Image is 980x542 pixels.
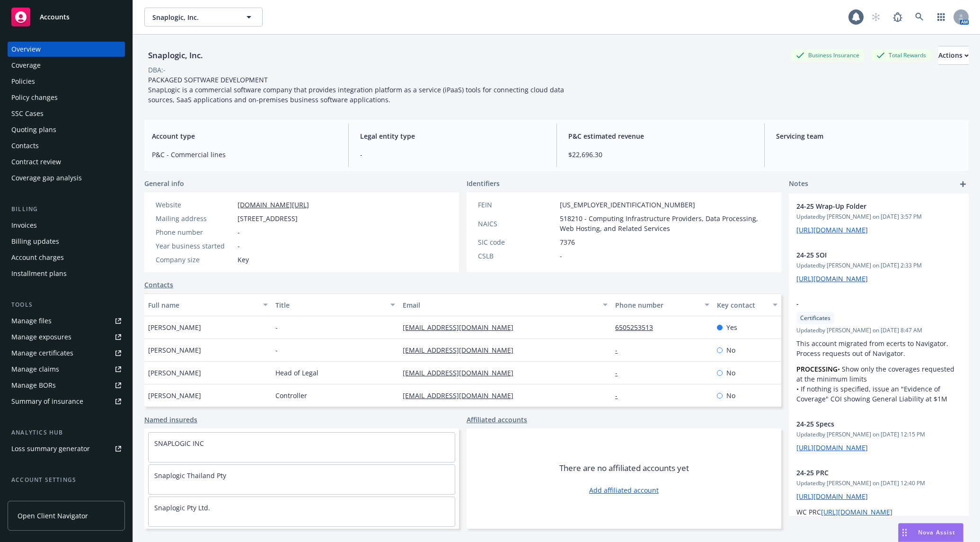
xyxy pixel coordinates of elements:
[938,46,969,64] div: Actions
[8,90,125,105] a: Policy changes
[8,4,125,30] a: Accounts
[11,234,59,249] div: Billing updates
[8,362,125,377] a: Manage claims
[796,338,961,358] p: This account migrated from ecerts to Navigator. Process requests out of Navigator.
[403,346,521,355] a: [EMAIL_ADDRESS][DOMAIN_NAME]
[8,394,125,409] a: Summary of insurance
[936,201,948,213] a: edit
[144,178,184,188] span: General info
[148,65,166,75] div: DBA: -
[560,200,695,210] span: [US_EMPLOYER_IDENTIFICATION_NUMBER]
[8,106,125,121] a: SSC Cases
[11,362,59,377] div: Manage claims
[152,131,337,141] span: Account type
[796,430,961,439] span: Updated by [PERSON_NAME] on [DATE] 12:15 PM
[821,507,892,516] a: [URL][DOMAIN_NAME]
[478,219,556,229] div: NAICS
[615,346,625,355] a: -
[776,131,961,141] span: Servicing team
[717,300,767,310] div: Key contact
[467,415,527,425] a: Affiliated accounts
[144,49,207,62] div: Snaplogic, Inc.
[936,250,948,261] a: edit
[950,250,961,261] a: remove
[796,201,936,211] span: 24-25 Wrap-Up Folder
[403,300,597,310] div: Email
[936,468,948,479] a: edit
[789,291,969,411] div: -CertificatesUpdatedby [PERSON_NAME] on [DATE] 8:47 AMThis account migrated from ecerts to Naviga...
[154,503,210,512] a: Snaplogic Pty Ltd.
[144,415,197,425] a: Named insureds
[478,200,556,210] div: FEIN
[899,524,910,542] div: Drag to move
[789,460,969,524] div: 24-25 PRCUpdatedby [PERSON_NAME] on [DATE] 12:40 PM[URL][DOMAIN_NAME]WC PRC[URL][DOMAIN_NAME]
[238,227,240,237] span: -
[796,364,838,373] strong: PROCESSING
[144,280,173,290] a: Contacts
[8,428,125,437] div: Analytics hub
[918,528,955,536] span: Nova Assist
[796,326,961,335] span: Updated by [PERSON_NAME] on [DATE] 8:47 AM
[559,462,689,474] span: There are no affiliated accounts yet
[950,299,961,310] a: remove
[888,8,907,27] a: Report a Bug
[796,364,961,404] p: • Show only the coverages requested at the minimum limits • If nothing is specified, issue an "Ev...
[8,138,125,153] a: Contacts
[11,74,35,89] div: Policies
[8,122,125,137] a: Quoting plans
[18,511,88,521] span: Open Client Navigator
[796,250,936,260] span: 24-25 SOI
[403,368,521,377] a: [EMAIL_ADDRESS][DOMAIN_NAME]
[615,323,661,332] a: 6505253513
[11,266,67,281] div: Installment plans
[144,293,272,316] button: Full name
[796,468,936,478] span: 24-25 PRC
[8,300,125,310] div: Tools
[11,346,73,361] div: Manage certificates
[148,345,201,355] span: [PERSON_NAME]
[275,345,278,355] span: -
[467,178,500,188] span: Identifiers
[11,106,44,121] div: SSC Cases
[950,201,961,213] a: remove
[726,368,735,378] span: No
[796,443,868,452] a: [URL][DOMAIN_NAME]
[148,300,257,310] div: Full name
[8,378,125,393] a: Manage BORs
[11,378,56,393] div: Manage BORs
[789,178,808,190] span: Notes
[611,293,713,316] button: Phone number
[272,293,399,316] button: Title
[478,251,556,261] div: CSLB
[8,154,125,169] a: Contract review
[156,255,234,265] div: Company size
[156,200,234,210] div: Website
[8,329,125,345] a: Manage exposures
[11,441,90,456] div: Loss summary generator
[789,411,969,460] div: 24-25 SpecsUpdatedby [PERSON_NAME] on [DATE] 12:15 PM[URL][DOMAIN_NAME]
[11,90,58,105] div: Policy changes
[11,489,52,504] div: Service team
[932,8,951,27] a: Switch app
[360,131,545,141] span: Legal entity type
[8,74,125,89] a: Policies
[866,8,885,27] a: Start snowing
[938,46,969,65] button: Actions
[148,368,201,378] span: [PERSON_NAME]
[144,8,263,27] button: Snaplogic, Inc.
[8,441,125,456] a: Loss summary generator
[726,322,737,332] span: Yes
[950,419,961,430] a: remove
[152,150,337,160] span: P&C - Commercial lines
[796,419,936,429] span: 24-25 Specs
[8,313,125,329] a: Manage files
[238,241,240,251] span: -
[156,241,234,251] div: Year business started
[238,255,249,265] span: Key
[936,419,948,430] a: edit
[800,314,830,322] span: Certificates
[11,394,83,409] div: Summary of insurance
[8,266,125,281] a: Installment plans
[154,471,226,480] a: Snaplogic Thailand Pty
[589,485,659,495] a: Add affiliated account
